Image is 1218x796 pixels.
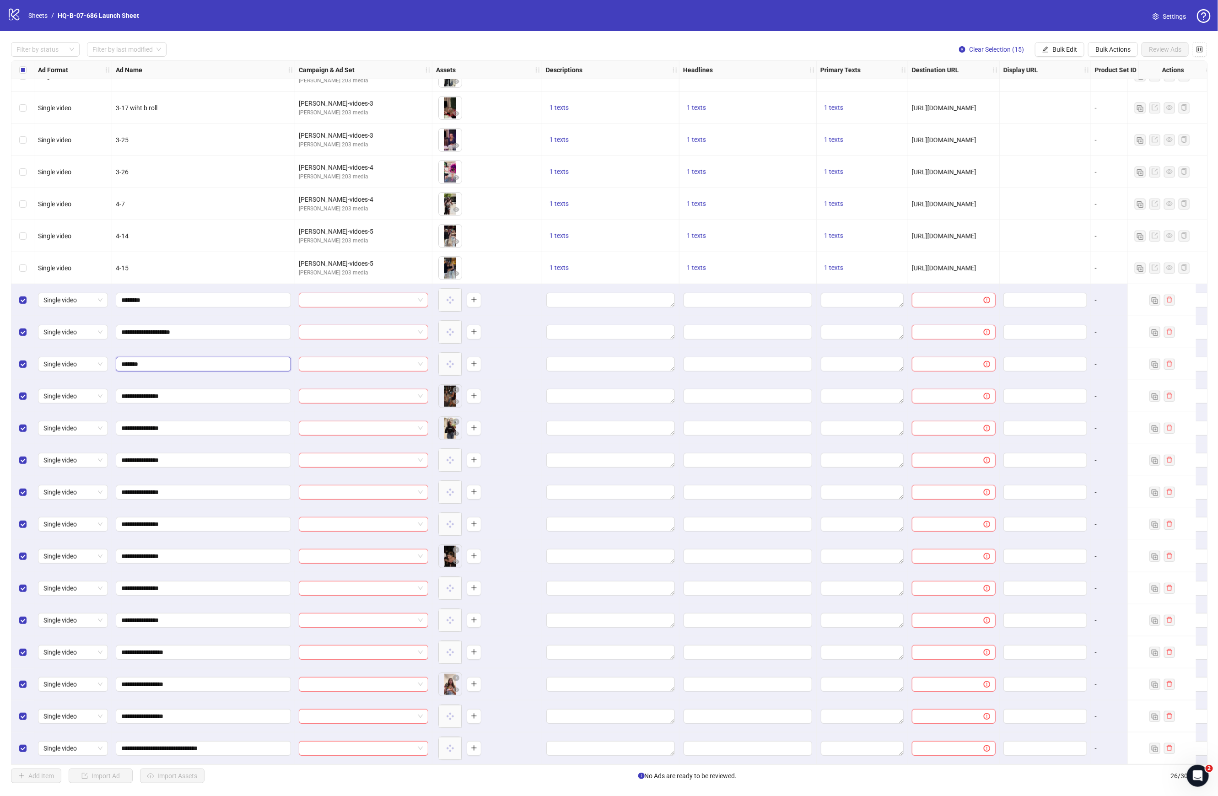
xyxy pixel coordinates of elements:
[11,348,34,380] div: Select row 14
[43,549,102,563] span: Single video
[683,516,813,532] div: Edit values
[824,232,843,239] span: 1 texts
[453,238,459,245] span: eye
[43,613,102,627] span: Single video
[1052,46,1077,53] span: Bulk Edit
[912,65,959,75] strong: Destination URL
[299,194,428,204] div: [PERSON_NAME]-vidoes-4
[912,72,976,80] span: [URL][DOMAIN_NAME]
[1206,765,1213,772] span: 2
[439,545,462,568] img: Asset 1
[546,263,572,274] button: 1 texts
[546,134,572,145] button: 1 texts
[453,78,459,85] span: eye
[467,709,481,724] button: Add
[11,572,34,604] div: Select row 21
[546,549,675,564] div: Edit values
[687,264,706,271] span: 1 texts
[467,357,481,371] button: Add
[1152,232,1158,239] span: export
[820,356,904,372] div: Edit values
[51,11,54,21] li: /
[451,172,462,183] button: Preview
[1135,102,1146,113] button: Duplicate
[11,668,34,700] div: Select row 24
[467,645,481,660] button: Add
[453,174,459,181] span: eye
[1142,42,1189,57] button: Review Ads
[11,412,34,444] div: Select row 16
[453,206,459,213] span: eye
[38,168,71,176] span: Single video
[471,521,477,527] span: plus
[471,585,477,591] span: plus
[824,104,843,111] span: 1 texts
[111,67,117,73] span: holder
[467,325,481,339] button: Add
[546,484,675,500] div: Edit values
[294,67,300,73] span: holder
[116,65,142,75] strong: Ad Name
[467,421,481,436] button: Add
[11,540,34,572] div: Select row 20
[815,67,822,73] span: holder
[453,142,459,149] span: eye
[820,484,904,500] div: Edit values
[1095,135,1179,145] div: -
[683,709,813,724] div: Edit values
[467,389,481,403] button: Add
[959,46,965,53] span: close-circle
[471,489,477,495] span: plus
[546,613,675,628] div: Edit values
[1166,200,1173,207] span: eye
[546,231,572,242] button: 1 texts
[546,65,582,75] strong: Descriptions
[1135,199,1146,210] button: Duplicate
[1095,199,1179,209] div: -
[687,104,706,111] span: 1 texts
[683,645,813,660] div: Edit values
[907,67,913,73] span: holder
[820,388,904,404] div: Edit values
[11,124,34,156] div: Select row 7
[116,168,129,176] span: 3-26
[116,104,157,112] span: 3-17 wiht b roll
[998,67,1005,73] span: holder
[1003,65,1038,75] strong: Display URL
[912,200,976,208] span: [URL][DOMAIN_NAME]
[453,430,459,437] span: eye
[1145,9,1193,24] a: Settings
[912,232,976,240] span: [URL][DOMAIN_NAME]
[471,328,477,335] span: plus
[687,200,706,207] span: 1 texts
[683,581,813,596] div: Edit values
[820,709,904,724] div: Edit values
[453,675,459,681] span: close-circle
[1135,167,1146,177] button: Duplicate
[43,645,102,659] span: Single video
[453,559,459,565] span: eye
[43,453,102,467] span: Single video
[43,710,102,723] span: Single video
[1166,168,1173,175] span: eye
[467,293,481,307] button: Add
[451,417,462,428] button: Delete
[453,270,459,277] span: eye
[546,292,675,308] div: Edit values
[824,168,843,175] span: 1 texts
[439,225,462,247] img: Asset 1
[451,204,462,215] button: Preview
[1187,765,1209,787] iframe: Intercom live chat
[687,168,706,175] span: 1 texts
[820,420,904,436] div: Edit values
[683,292,813,308] div: Edit values
[824,264,843,271] span: 1 texts
[299,65,355,75] strong: Campaign & Ad Set
[451,397,462,408] button: Preview
[453,387,459,393] span: close-circle
[820,292,904,308] div: Edit values
[1152,136,1158,143] span: export
[1166,136,1173,143] span: eye
[550,136,569,143] span: 1 texts
[683,741,813,756] div: Edit values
